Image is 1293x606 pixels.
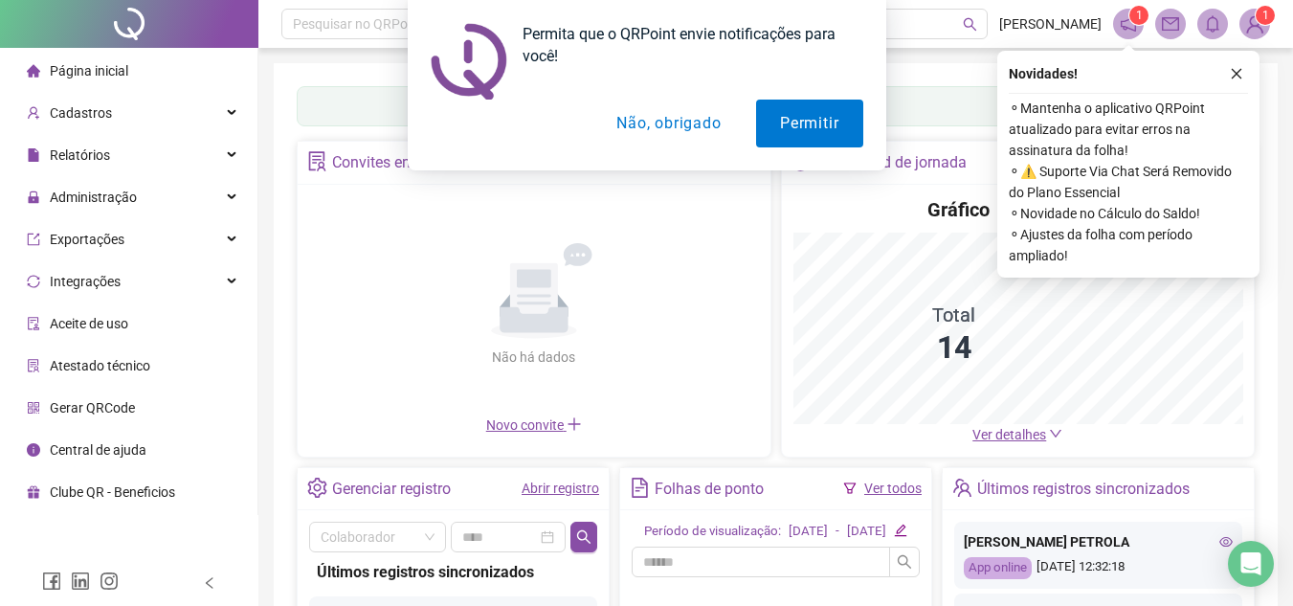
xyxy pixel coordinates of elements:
div: App online [964,557,1032,579]
span: info-circle [27,443,40,457]
div: [DATE] 12:32:18 [964,557,1233,579]
div: [PERSON_NAME] PETROLA [964,531,1233,552]
div: [DATE] [789,522,828,542]
span: Atestado técnico [50,358,150,373]
span: lock [27,191,40,204]
div: - [836,522,839,542]
span: team [952,478,972,498]
span: qrcode [27,401,40,415]
div: Não há dados [446,347,622,368]
a: Ver detalhes down [972,427,1062,442]
span: instagram [100,572,119,591]
span: search [897,554,912,570]
div: Últimos registros sincronizados [977,473,1190,505]
span: search [576,529,591,545]
span: solution [27,359,40,372]
span: Central de ajuda [50,442,146,458]
span: ⚬ ⚠️ Suporte Via Chat Será Removido do Plano Essencial [1009,161,1248,203]
span: audit [27,317,40,330]
span: file-text [630,478,650,498]
span: Administração [50,190,137,205]
div: Permita que o QRPoint envie notificações para você! [507,23,863,67]
button: Permitir [756,100,862,147]
span: gift [27,485,40,499]
span: Novo convite [486,417,582,433]
span: export [27,233,40,246]
span: Exportações [50,232,124,247]
span: Aceite de uso [50,316,128,331]
span: ⚬ Ajustes da folha com período ampliado! [1009,224,1248,266]
span: filter [843,482,857,495]
span: edit [894,524,906,536]
div: Gerenciar registro [332,473,451,505]
div: [DATE] [847,522,886,542]
span: sync [27,275,40,288]
span: Clube QR - Beneficios [50,484,175,500]
img: notification icon [431,23,507,100]
div: Últimos registros sincronizados [317,560,590,584]
span: Integrações [50,274,121,289]
div: Período de visualização: [644,522,781,542]
span: eye [1219,535,1233,549]
a: Ver todos [864,481,922,496]
div: Open Intercom Messenger [1228,541,1274,587]
span: setting [307,478,327,498]
h4: Gráfico [927,196,990,223]
span: left [203,576,216,590]
button: Não, obrigado [592,100,745,147]
span: Ver detalhes [972,427,1046,442]
div: Folhas de ponto [655,473,764,505]
span: Gerar QRCode [50,400,135,415]
span: linkedin [71,572,90,591]
span: facebook [42,572,61,591]
span: ⚬ Novidade no Cálculo do Saldo! [1009,203,1248,224]
span: plus [567,416,582,432]
span: down [1049,427,1062,440]
a: Abrir registro [522,481,599,496]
